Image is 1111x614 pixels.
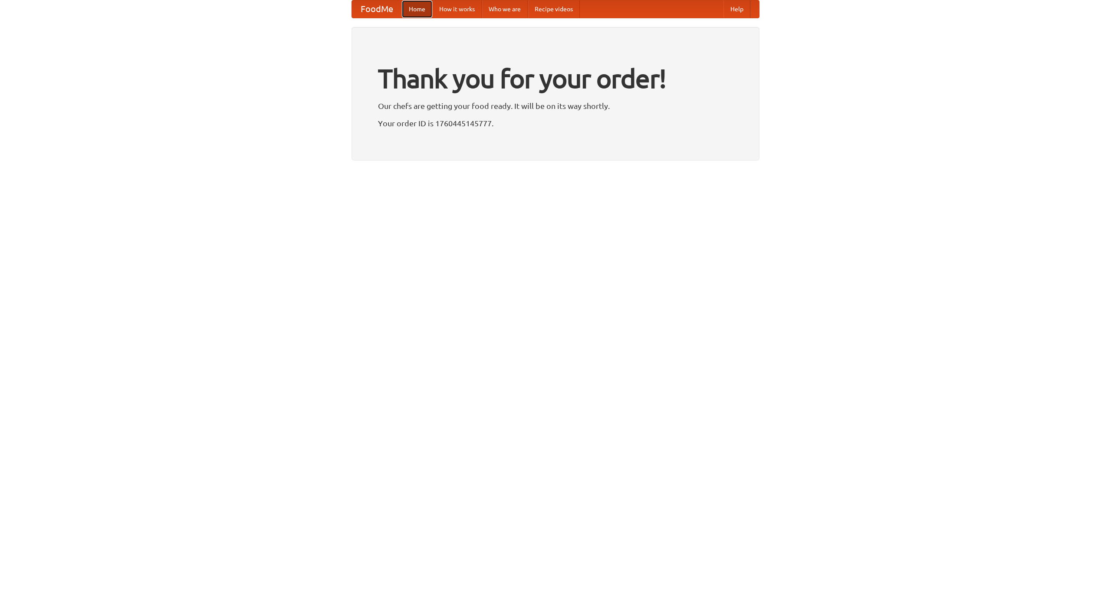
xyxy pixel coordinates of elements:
[352,0,402,18] a: FoodMe
[378,99,733,112] p: Our chefs are getting your food ready. It will be on its way shortly.
[378,58,733,99] h1: Thank you for your order!
[482,0,528,18] a: Who we are
[378,117,733,130] p: Your order ID is 1760445145777.
[402,0,432,18] a: Home
[723,0,750,18] a: Help
[432,0,482,18] a: How it works
[528,0,580,18] a: Recipe videos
